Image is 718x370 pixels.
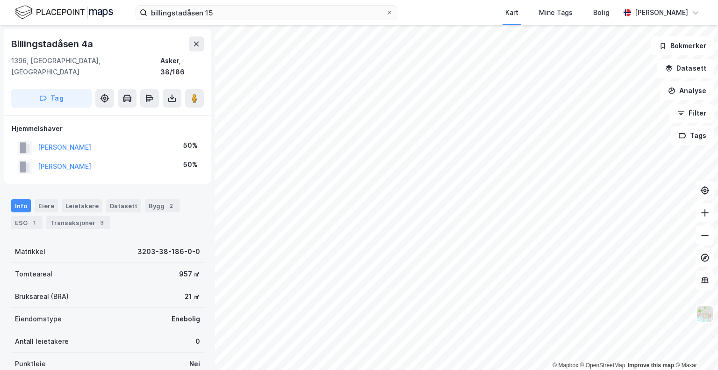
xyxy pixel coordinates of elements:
div: 2 [166,201,176,210]
div: Kart [505,7,518,18]
img: logo.f888ab2527a4732fd821a326f86c7f29.svg [15,4,113,21]
div: [PERSON_NAME] [635,7,688,18]
input: Søk på adresse, matrikkel, gårdeiere, leietakere eller personer [147,6,386,20]
div: Punktleie [15,358,46,370]
div: Eiere [35,199,58,212]
img: Z [696,305,714,323]
div: 1396, [GEOGRAPHIC_DATA], [GEOGRAPHIC_DATA] [11,55,160,78]
div: Info [11,199,31,212]
div: 3203-38-186-0-0 [137,246,200,257]
div: 50% [183,140,198,151]
div: Tomteareal [15,268,52,280]
button: Tag [11,89,92,108]
div: Matrikkel [15,246,45,257]
div: 50% [183,159,198,170]
a: OpenStreetMap [580,362,625,369]
div: Asker, 38/186 [160,55,204,78]
div: Leietakere [62,199,102,212]
button: Filter [669,104,714,123]
div: 957 ㎡ [179,268,200,280]
button: Analyse [660,81,714,100]
button: Bokmerker [651,36,714,55]
div: Datasett [106,199,141,212]
div: 3 [97,218,107,227]
div: Enebolig [172,313,200,325]
button: Datasett [657,59,714,78]
div: Hjemmelshaver [12,123,203,134]
div: 0 [195,336,200,347]
div: Bygg [145,199,179,212]
div: Billingstadåsen 4a [11,36,94,51]
iframe: Chat Widget [671,325,718,370]
a: Mapbox [553,362,578,369]
div: Bruksareal (BRA) [15,291,69,302]
div: 21 ㎡ [185,291,200,302]
div: Transaksjoner [46,216,110,229]
div: Mine Tags [539,7,573,18]
div: Nei [189,358,200,370]
div: 1 [29,218,39,227]
button: Tags [671,126,714,145]
div: Bolig [593,7,610,18]
div: ESG [11,216,43,229]
a: Improve this map [628,362,674,369]
div: Eiendomstype [15,313,62,325]
div: Antall leietakere [15,336,69,347]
